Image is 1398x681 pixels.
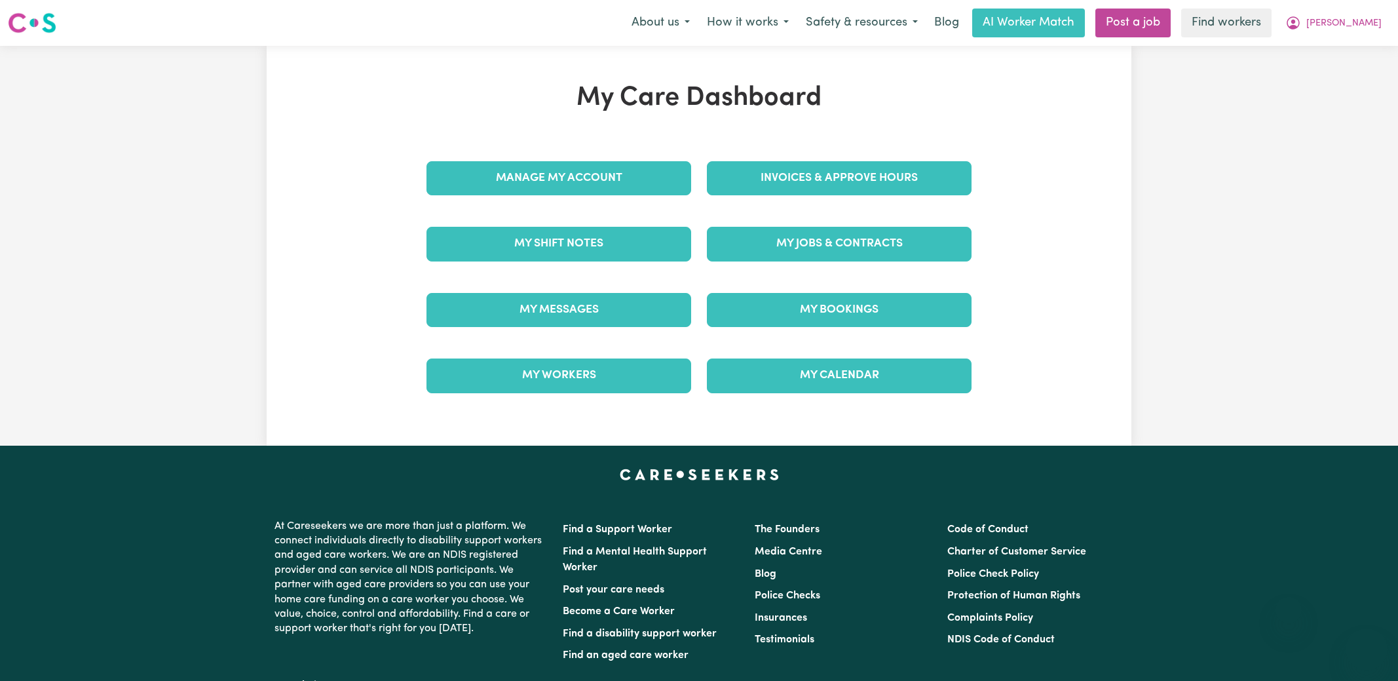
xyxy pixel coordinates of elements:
[1181,9,1272,37] a: Find workers
[755,613,807,623] a: Insurances
[274,514,547,642] p: At Careseekers we are more than just a platform. We connect individuals directly to disability su...
[755,634,814,645] a: Testimonials
[426,161,691,195] a: Manage My Account
[972,9,1085,37] a: AI Worker Match
[1275,597,1302,623] iframe: Close message
[620,469,779,480] a: Careseekers home page
[1277,9,1390,37] button: My Account
[947,591,1080,601] a: Protection of Human Rights
[755,524,820,535] a: The Founders
[755,569,776,579] a: Blog
[563,524,672,535] a: Find a Support Worker
[947,569,1039,579] a: Police Check Policy
[947,613,1033,623] a: Complaints Policy
[797,9,926,37] button: Safety & resources
[755,547,822,557] a: Media Centre
[563,650,689,661] a: Find an aged care worker
[1346,629,1388,671] iframe: Button to launch messaging window
[926,9,967,37] a: Blog
[707,359,972,393] a: My Calendar
[947,634,1055,645] a: NDIS Code of Conduct
[426,227,691,261] a: My Shift Notes
[707,293,972,327] a: My Bookings
[563,547,707,573] a: Find a Mental Health Support Worker
[623,9,698,37] button: About us
[1095,9,1171,37] a: Post a job
[8,8,56,38] a: Careseekers logo
[707,227,972,261] a: My Jobs & Contracts
[755,591,820,601] a: Police Checks
[707,161,972,195] a: Invoices & Approve Hours
[947,524,1029,535] a: Code of Conduct
[563,585,664,595] a: Post your care needs
[698,9,797,37] button: How it works
[8,11,56,35] img: Careseekers logo
[947,547,1086,557] a: Charter of Customer Service
[1306,16,1382,31] span: [PERSON_NAME]
[426,293,691,327] a: My Messages
[419,83,979,114] h1: My Care Dashboard
[426,359,691,393] a: My Workers
[563,629,717,639] a: Find a disability support worker
[563,606,675,617] a: Become a Care Worker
